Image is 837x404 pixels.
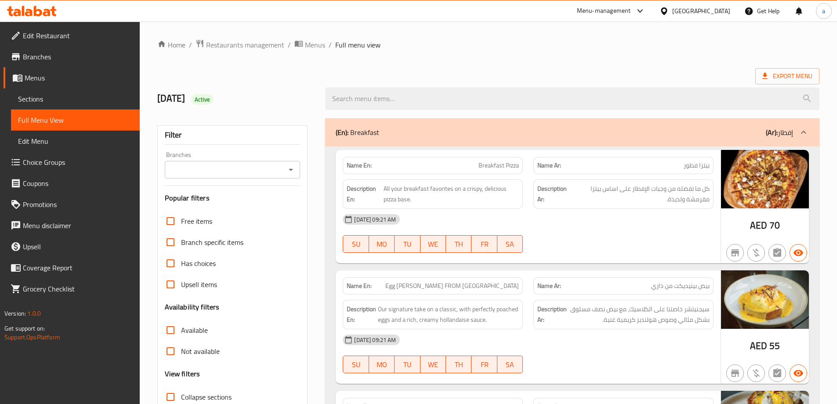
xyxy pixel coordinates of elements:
[790,364,807,382] button: Available
[181,258,216,269] span: Has choices
[191,95,214,104] span: Active
[790,244,807,262] button: Available
[157,92,315,105] h2: [DATE]
[336,126,348,139] b: (En):
[537,183,569,205] strong: Description Ar:
[181,279,217,290] span: Upsell items
[369,235,395,253] button: MO
[4,323,45,334] span: Get support on:
[721,270,809,329] img: THARY_EGG_BENEDICT_50638953499309742676.jpg
[25,73,133,83] span: Menus
[157,39,819,51] nav: breadcrumb
[501,238,519,251] span: SA
[157,40,185,50] a: Home
[347,358,365,371] span: SU
[23,262,133,273] span: Coverage Report
[18,115,133,125] span: Full Menu View
[537,304,567,325] strong: Description Ar:
[395,356,420,373] button: TU
[395,235,420,253] button: TU
[449,358,468,371] span: TH
[181,237,243,247] span: Branch specific items
[571,183,710,205] span: كل ما تفضله من وجبات الإفطار على اساس بيتزا مقرمشة ولذيذة.
[181,346,220,357] span: Not available
[181,392,232,402] span: Collapse sections
[206,40,284,50] span: Restaurants management
[335,40,380,50] span: Full menu view
[181,325,208,335] span: Available
[325,87,819,110] input: search
[475,358,493,371] span: FR
[23,220,133,231] span: Menu disclaimer
[343,356,369,373] button: SU
[347,281,372,291] strong: Name En:
[471,356,497,373] button: FR
[347,238,365,251] span: SU
[4,194,140,215] a: Promotions
[4,215,140,236] a: Menu disclaimer
[23,284,133,294] span: Grocery Checklist
[369,356,395,373] button: MO
[347,183,381,205] strong: Description En:
[181,216,212,226] span: Free items
[351,336,399,344] span: [DATE] 09:21 AM
[497,235,523,253] button: SA
[4,278,140,299] a: Grocery Checklist
[577,6,631,16] div: Menu-management
[378,304,519,325] span: Our signature take on a classic, with perfectly poached eggs and a rich, creamy hollandaise sauce.
[726,244,744,262] button: Not branch specific item
[189,40,192,50] li: /
[385,281,519,291] span: Egg [PERSON_NAME] FROM [GEOGRAPHIC_DATA]
[420,235,446,253] button: WE
[769,217,780,234] span: 70
[449,238,468,251] span: TH
[475,238,493,251] span: FR
[191,94,214,105] div: Active
[165,193,301,203] h3: Popular filters
[329,40,332,50] li: /
[766,127,793,138] p: إفطار
[23,241,133,252] span: Upsell
[288,40,291,50] li: /
[23,30,133,41] span: Edit Restaurant
[351,215,399,224] span: [DATE] 09:21 AM
[18,136,133,146] span: Edit Menu
[424,358,442,371] span: WE
[165,369,200,379] h3: View filters
[373,238,391,251] span: MO
[769,337,780,354] span: 55
[726,364,744,382] button: Not branch specific item
[501,358,519,371] span: SA
[4,236,140,257] a: Upsell
[762,71,812,82] span: Export Menu
[768,364,786,382] button: Not has choices
[11,109,140,131] a: Full Menu View
[4,257,140,278] a: Coverage Report
[4,331,60,343] a: Support.OpsPlatform
[294,39,325,51] a: Menus
[325,118,819,146] div: (En): Breakfast(Ar):إفطار
[347,161,372,170] strong: Name En:
[347,304,376,325] strong: Description En:
[537,281,561,291] strong: Name Ar:
[4,308,26,319] span: Version:
[424,238,442,251] span: WE
[343,235,369,253] button: SU
[420,356,446,373] button: WE
[23,199,133,210] span: Promotions
[4,25,140,46] a: Edit Restaurant
[398,238,417,251] span: TU
[384,183,519,205] span: All your breakfast favorites on a crispy, delicious pizza base.
[4,46,140,67] a: Branches
[4,173,140,194] a: Coupons
[336,127,379,138] p: Breakfast
[537,161,561,170] strong: Name Ar:
[11,88,140,109] a: Sections
[285,164,297,176] button: Open
[165,126,301,145] div: Filter
[4,67,140,88] a: Menus
[755,68,819,84] span: Export Menu
[165,302,220,312] h3: Availability filters
[196,39,284,51] a: Restaurants management
[497,356,523,373] button: SA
